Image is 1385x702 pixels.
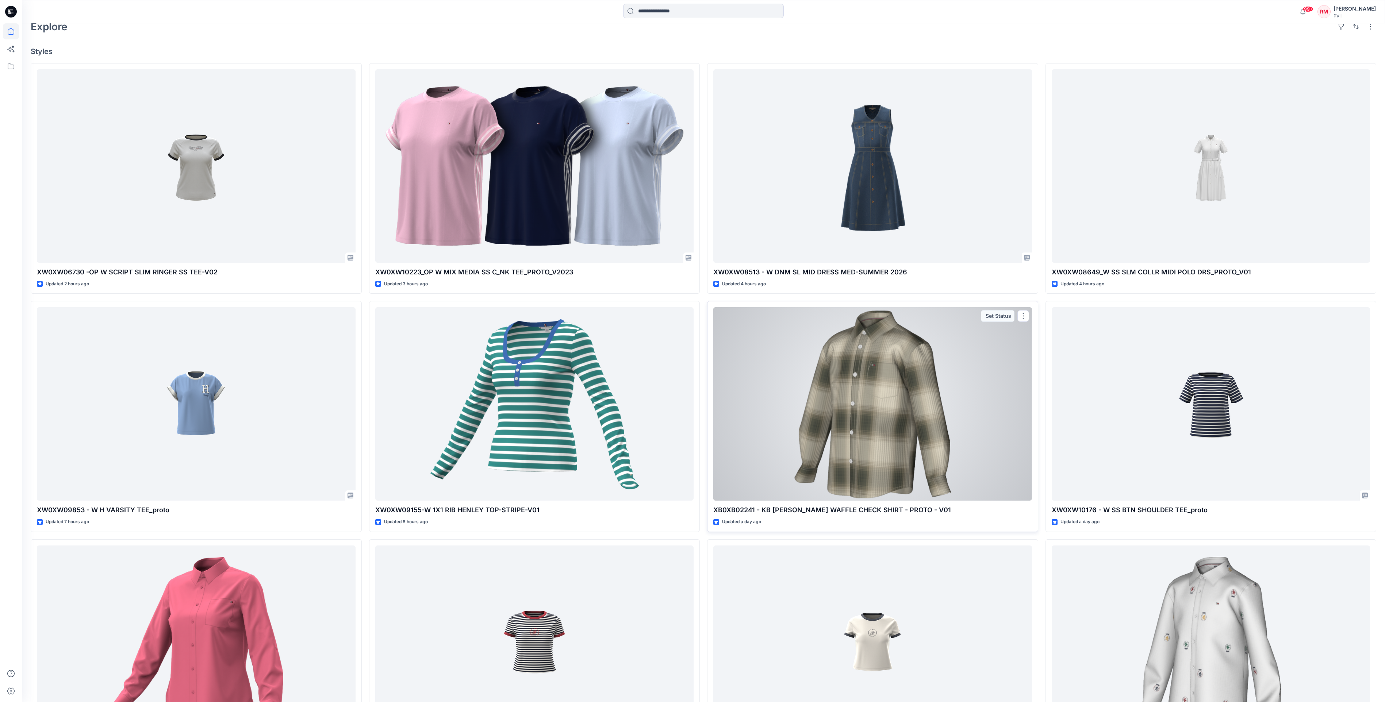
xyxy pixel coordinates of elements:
[31,21,68,32] h2: Explore
[37,307,356,501] a: XW0XW09853 - W H VARSITY TEE_proto
[713,505,1032,515] p: XB0XB02241 - KB [PERSON_NAME] WAFFLE CHECK SHIRT - PROTO - V01
[1052,267,1370,277] p: XW0XW08649_W SS SLM COLLR MIDI POLO DRS_PROTO_V01
[1052,505,1370,515] p: XW0XW10176 - W SS BTN SHOULDER TEE_proto
[37,505,356,515] p: XW0XW09853 - W H VARSITY TEE_proto
[1060,518,1100,526] p: Updated a day ago
[46,280,89,288] p: Updated 2 hours ago
[31,47,1376,56] h4: Styles
[1302,6,1313,12] span: 99+
[1052,307,1370,501] a: XW0XW10176 - W SS BTN SHOULDER TEE_proto
[37,267,356,277] p: XW0XW06730 -OP W SCRIPT SLIM RINGER SS TEE-V02
[375,69,694,263] a: XW0XW10223_OP W MIX MEDIA SS C_NK TEE_PROTO_V2023
[375,307,694,501] a: XW0XW09155-W 1X1 RIB HENLEY TOP-STRIPE-V01
[375,267,694,277] p: XW0XW10223_OP W MIX MEDIA SS C_NK TEE_PROTO_V2023
[384,280,428,288] p: Updated 3 hours ago
[1317,5,1331,18] div: RM
[1060,280,1104,288] p: Updated 4 hours ago
[37,69,356,263] a: XW0XW06730 -OP W SCRIPT SLIM RINGER SS TEE-V02
[46,518,89,526] p: Updated 7 hours ago
[713,267,1032,277] p: XW0XW08513 - W DNM SL MID DRESS MED-SUMMER 2026
[384,518,428,526] p: Updated 8 hours ago
[713,69,1032,263] a: XW0XW08513 - W DNM SL MID DRESS MED-SUMMER 2026
[1334,13,1376,19] div: PVH
[1334,4,1376,13] div: [PERSON_NAME]
[713,307,1032,501] a: XB0XB02241 - KB LS SAINZ WAFFLE CHECK SHIRT - PROTO - V01
[375,505,694,515] p: XW0XW09155-W 1X1 RIB HENLEY TOP-STRIPE-V01
[1052,69,1370,263] a: XW0XW08649_W SS SLM COLLR MIDI POLO DRS_PROTO_V01
[722,280,766,288] p: Updated 4 hours ago
[722,518,761,526] p: Updated a day ago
